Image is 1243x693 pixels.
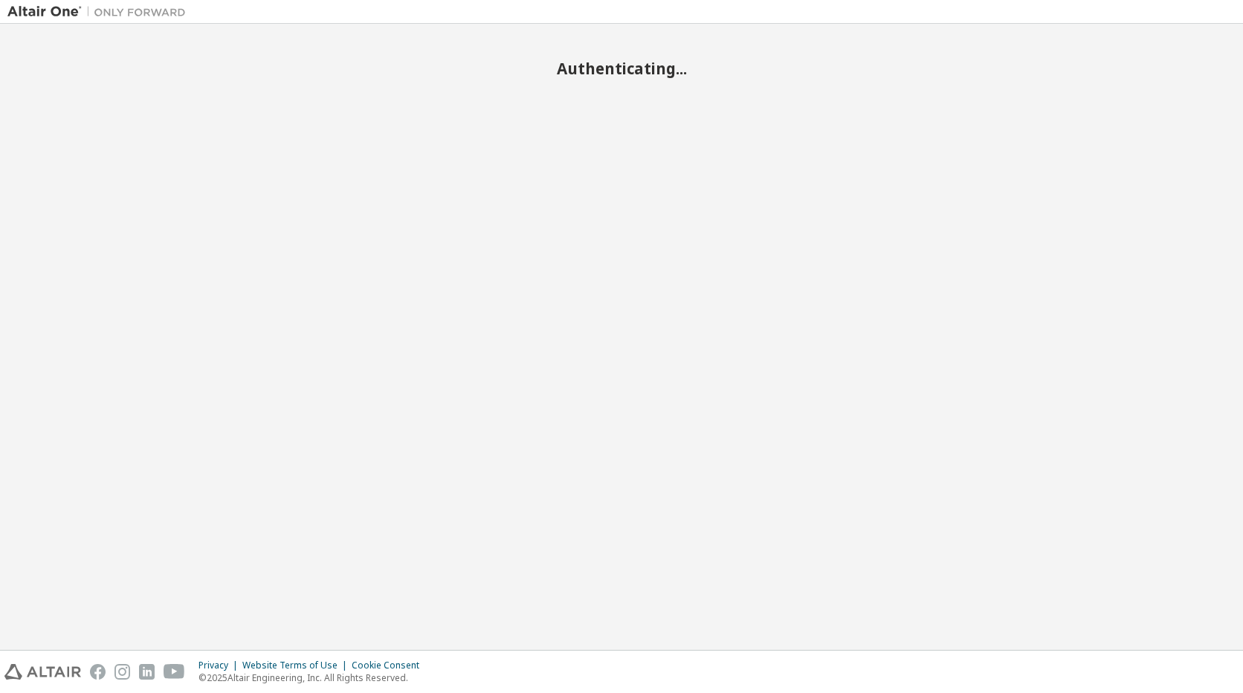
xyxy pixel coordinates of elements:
[4,664,81,680] img: altair_logo.svg
[7,4,193,19] img: Altair One
[90,664,106,680] img: facebook.svg
[164,664,185,680] img: youtube.svg
[7,59,1236,78] h2: Authenticating...
[242,660,352,671] div: Website Terms of Use
[139,664,155,680] img: linkedin.svg
[198,660,242,671] div: Privacy
[114,664,130,680] img: instagram.svg
[352,660,428,671] div: Cookie Consent
[198,671,428,684] p: © 2025 Altair Engineering, Inc. All Rights Reserved.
